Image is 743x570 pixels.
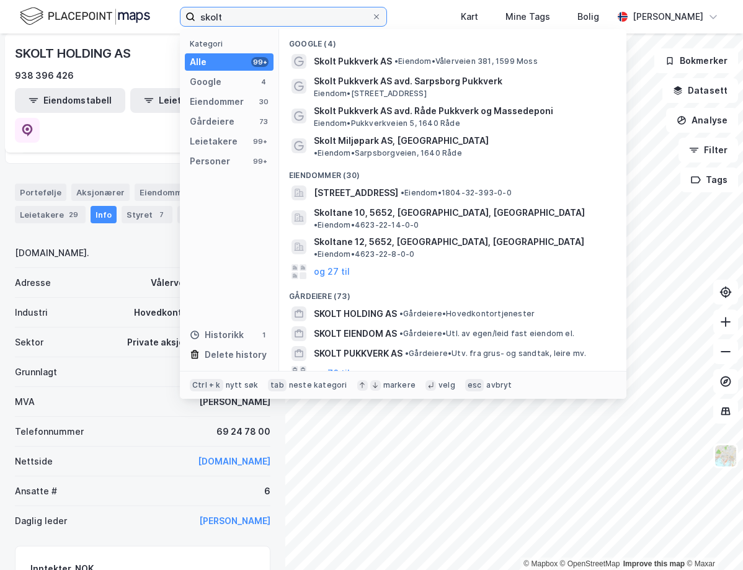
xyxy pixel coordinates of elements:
button: Bokmerker [654,48,738,73]
div: markere [383,380,416,390]
div: 4 [259,77,269,87]
span: Gårdeiere • Hovedkontortjenester [399,309,535,319]
span: Skolt Pukkverk AS [314,54,392,69]
span: Eiendom • 4623-22-8-0-0 [314,249,414,259]
div: Aksjonærer [71,184,130,201]
span: SKOLT HOLDING AS [314,306,397,321]
span: SKOLT EIENDOM AS [314,326,397,341]
div: Industri [15,305,48,320]
div: Hovedkontortjenester (70.100) [134,305,270,320]
div: neste kategori [289,380,347,390]
div: Grunnlagt [15,365,57,380]
div: 938 396 426 [15,68,74,83]
div: Portefølje [15,184,66,201]
button: Filter [678,138,738,163]
span: • [314,148,318,158]
span: [STREET_ADDRESS] [314,185,398,200]
div: Vålerveien 381, 1599 MOSS [151,275,270,290]
div: 73 [259,117,269,127]
input: Søk på adresse, matrikkel, gårdeiere, leietakere eller personer [195,7,371,26]
div: Daglig leder [15,514,67,528]
span: Eiendom • Vålerveien 381, 1599 Moss [394,56,538,66]
div: [PERSON_NAME] [633,9,703,24]
div: Bolig [577,9,599,24]
a: Mapbox [523,559,558,568]
div: MVA [15,394,35,409]
span: Eiendom • 1804-32-393-0-0 [401,188,512,198]
div: Telefonnummer [15,424,84,439]
span: • [399,329,403,338]
span: Eiendom • [STREET_ADDRESS] [314,89,427,99]
div: Styret [122,206,172,223]
div: [DOMAIN_NAME]. [15,246,89,261]
div: 69 24 78 00 [216,424,270,439]
span: Eiendom • Pukkverkveien 5, 1640 Råde [314,118,460,128]
button: Eiendomstabell [15,88,125,113]
div: Leietakere [15,206,86,223]
div: Eiendommer [135,184,213,201]
div: velg [438,380,455,390]
span: • [401,188,404,197]
div: 99+ [251,57,269,67]
span: • [394,56,398,66]
div: Alle [190,55,207,69]
div: Gårdeiere (73) [279,282,626,304]
div: Nettside [15,454,53,469]
div: Gårdeiere [190,114,234,129]
div: Transaksjoner [177,206,265,223]
span: Skoltane 12, 5652, [GEOGRAPHIC_DATA], [GEOGRAPHIC_DATA] [314,234,584,249]
div: Sektor [15,335,43,350]
div: 30 [259,97,269,107]
div: 7 [155,208,167,221]
div: Google (4) [279,29,626,51]
div: Eiendommer [190,94,244,109]
span: Skoltane 10, 5652, [GEOGRAPHIC_DATA], [GEOGRAPHIC_DATA] [314,205,585,220]
div: [PERSON_NAME] [199,394,270,409]
div: Private aksjeselskap m.m. (2100) [127,335,270,350]
div: esc [465,379,484,391]
div: tab [268,379,287,391]
span: • [405,349,409,358]
div: 29 [66,208,81,221]
button: Tags [680,167,738,192]
a: Improve this map [623,559,685,568]
img: Z [714,444,737,468]
span: Skolt Pukkverk AS avd. Sarpsborg Pukkverk [314,74,612,89]
span: • [314,249,318,259]
a: OpenStreetMap [560,559,620,568]
div: nytt søk [226,380,259,390]
iframe: Chat Widget [681,510,743,570]
div: Delete history [205,347,267,362]
div: Google [190,74,221,89]
div: Kart [461,9,478,24]
div: 6 [264,484,270,499]
div: Ansatte # [15,484,57,499]
button: Analyse [666,108,738,133]
button: og 27 til [314,264,350,279]
img: logo.f888ab2527a4732fd821a326f86c7f29.svg [20,6,150,27]
div: avbryt [486,380,512,390]
div: Eiendommer (30) [279,161,626,183]
div: SKOLT HOLDING AS [15,43,133,63]
span: SKOLT PUKKVERK AS [314,346,403,361]
span: Gårdeiere • Utl. av egen/leid fast eiendom el. [399,329,574,339]
div: Mine Tags [505,9,550,24]
button: Leietakertabell [130,88,241,113]
div: Historikk [190,327,244,342]
div: Personer [190,154,230,169]
span: Eiendom • Sarpsborgveien, 1640 Råde [314,148,462,158]
span: • [314,220,318,229]
div: Kategori [190,39,274,48]
button: og 70 til [314,366,350,381]
a: [DOMAIN_NAME] [198,456,270,466]
span: Skolt Miljøpark AS, [GEOGRAPHIC_DATA] [314,133,489,148]
span: Skolt Pukkverk AS avd. Råde Pukkverk og Massedeponi [314,104,612,118]
div: 99+ [251,156,269,166]
div: Adresse [15,275,51,290]
div: Info [91,206,117,223]
span: Eiendom • 4623-22-14-0-0 [314,220,419,230]
div: Ctrl + k [190,379,223,391]
div: 99+ [251,136,269,146]
button: Datasett [662,78,738,103]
